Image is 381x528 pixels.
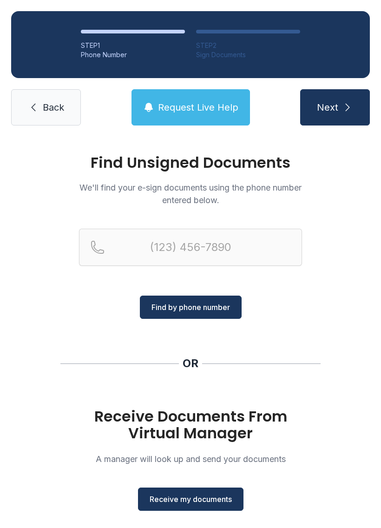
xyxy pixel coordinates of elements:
[79,181,302,206] p: We'll find your e-sign documents using the phone number entered below.
[196,50,300,59] div: Sign Documents
[150,494,232,505] span: Receive my documents
[317,101,338,114] span: Next
[151,302,230,313] span: Find by phone number
[79,229,302,266] input: Reservation phone number
[158,101,238,114] span: Request Live Help
[81,50,185,59] div: Phone Number
[79,408,302,442] h1: Receive Documents From Virtual Manager
[79,155,302,170] h1: Find Unsigned Documents
[79,453,302,465] p: A manager will look up and send your documents
[81,41,185,50] div: STEP 1
[43,101,64,114] span: Back
[183,356,198,371] div: OR
[196,41,300,50] div: STEP 2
